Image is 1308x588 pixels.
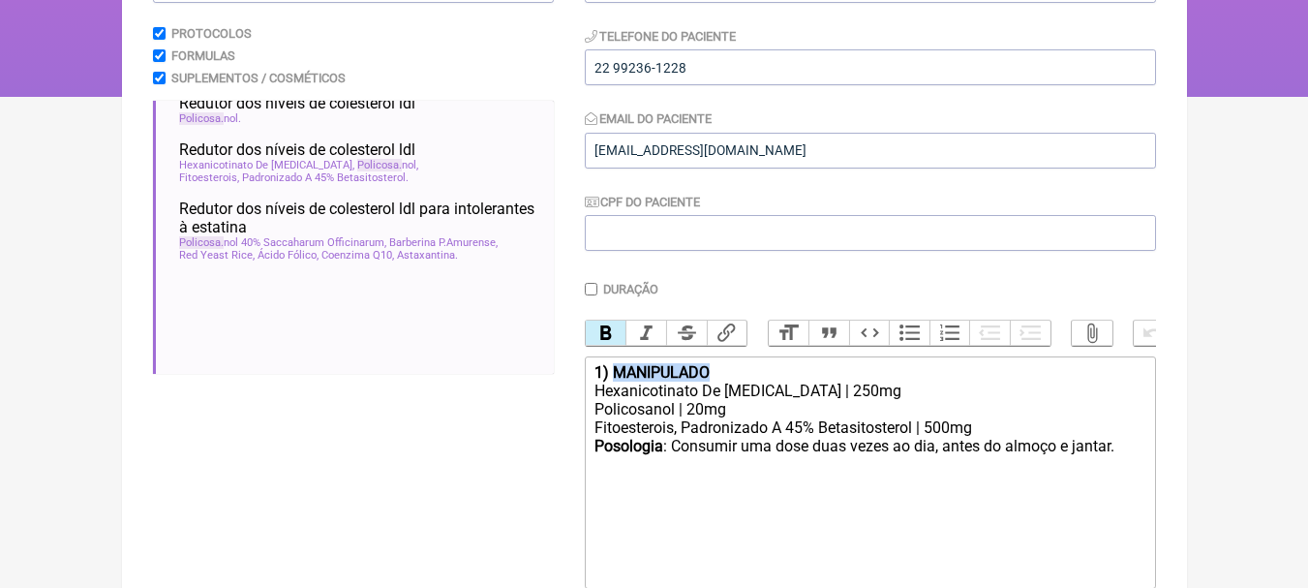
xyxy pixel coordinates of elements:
div: Hexanicotinato De [MEDICAL_DATA] | 250mg [594,382,1144,400]
button: Link [707,321,747,346]
button: Attach Files [1072,321,1112,346]
span: Coenzima Q10 [321,249,394,262]
span: nol 40% Saccaharum Officinarum [179,236,386,249]
span: Barberina P.Amurense [389,236,498,249]
label: Suplementos / Cosméticos [171,71,346,85]
button: Decrease Level [969,321,1010,346]
button: Increase Level [1010,321,1050,346]
span: Astaxantina [397,249,458,262]
label: Formulas [171,48,235,63]
button: Quote [808,321,849,346]
label: Email do Paciente [585,111,713,126]
button: Strikethrough [666,321,707,346]
label: Telefone do Paciente [585,29,737,44]
button: Italic [625,321,666,346]
span: Redutor dos níveis de colesterol ldl para intolerantes à estatina [179,200,538,236]
span: nol [179,112,241,125]
span: Policosa [179,236,224,249]
div: Fitoesterois, Padronizado A 45% Betasitosterol | 500mg [594,418,1144,437]
button: Bold [586,321,626,346]
button: Numbers [929,321,970,346]
strong: 1) MANIPULADO [594,363,710,382]
div: : Consumir uma dose duas vezes ao dia, antes do almoço e jantar. ㅤ [594,437,1144,476]
span: Fitoesterois, Padronizado A 45% Betasitosterol [179,171,409,184]
span: Hexanicotinato De [MEDICAL_DATA] [179,159,354,171]
button: Heading [769,321,809,346]
span: Policosa [357,159,402,171]
button: Undo [1134,321,1174,346]
span: Redutor dos níveis de colesterol ldl [179,94,415,112]
span: Ácido Fólico [258,249,319,262]
span: Redutor dos níveis de colesterol ldl [179,140,415,159]
button: Code [849,321,890,346]
label: Duração [603,282,658,296]
span: Policosa [179,112,224,125]
label: CPF do Paciente [585,195,701,209]
div: Policosanol | 20mg [594,400,1144,418]
span: Red Yeast Rice [179,249,255,262]
label: Protocolos [171,26,252,41]
span: nol [357,159,418,171]
strong: Posologia [594,437,663,455]
button: Bullets [889,321,929,346]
